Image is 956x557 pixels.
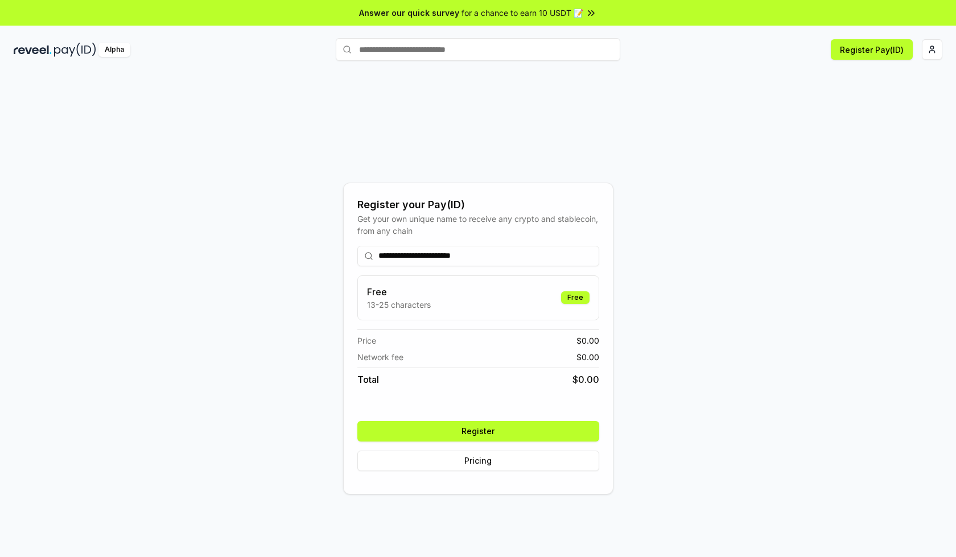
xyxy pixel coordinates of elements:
img: pay_id [54,43,96,57]
img: reveel_dark [14,43,52,57]
button: Register Pay(ID) [831,39,913,60]
span: Answer our quick survey [359,7,459,19]
span: $ 0.00 [576,351,599,363]
p: 13-25 characters [367,299,431,311]
h3: Free [367,285,431,299]
span: Price [357,335,376,346]
span: $ 0.00 [576,335,599,346]
span: Total [357,373,379,386]
span: for a chance to earn 10 USDT 📝 [461,7,583,19]
div: Get your own unique name to receive any crypto and stablecoin, from any chain [357,213,599,237]
span: Network fee [357,351,403,363]
div: Register your Pay(ID) [357,197,599,213]
button: Register [357,421,599,442]
span: $ 0.00 [572,373,599,386]
button: Pricing [357,451,599,471]
div: Free [561,291,590,304]
div: Alpha [98,43,130,57]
